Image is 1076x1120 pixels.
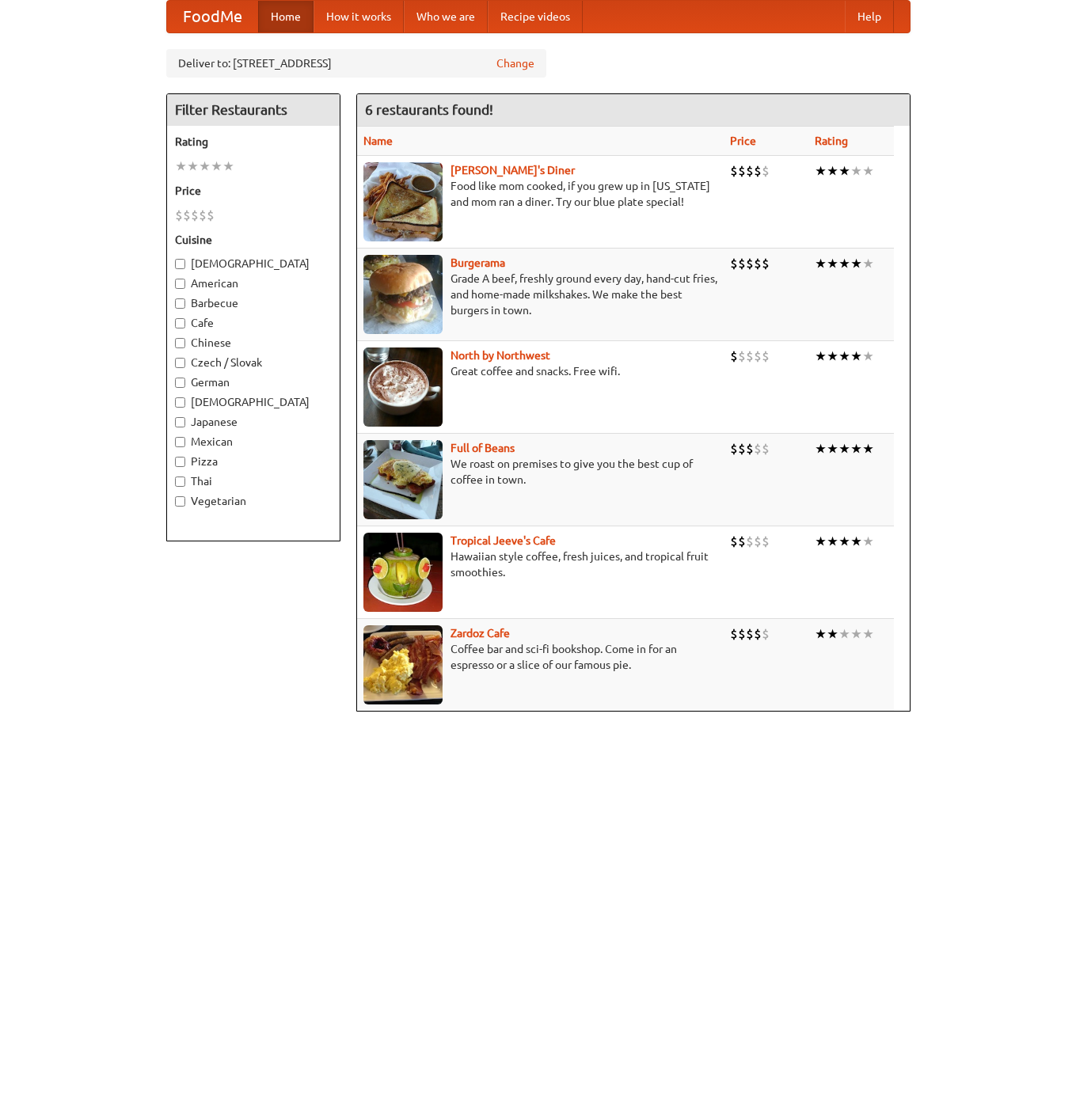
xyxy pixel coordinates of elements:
[451,442,515,454] b: Full of Beans
[762,625,770,643] li: $
[754,440,762,457] li: $
[762,162,770,180] li: $
[363,641,717,673] p: Coffee bar and sci-fi bookshop. Come in for an espresso or a slice of our famous pie.
[762,533,770,550] li: $
[738,347,746,365] li: $
[175,457,185,467] input: Pizza
[827,533,838,550] li: ★
[363,162,443,241] img: sallys.jpg
[815,533,827,550] li: ★
[838,255,850,272] li: ★
[451,349,550,362] a: North by Northwest
[363,363,717,379] p: Great coffee and snacks. Free wifi.
[838,625,850,643] li: ★
[730,440,738,457] li: $
[451,627,510,640] b: Zardoz Cafe
[363,347,443,427] img: north.jpg
[850,625,862,643] li: ★
[175,134,332,150] h5: Rating
[754,625,762,643] li: $
[175,315,332,331] label: Cafe
[175,493,332,509] label: Vegetarian
[175,207,183,224] li: $
[167,94,340,126] h4: Filter Restaurants
[730,347,738,365] li: $
[738,533,746,550] li: $
[754,255,762,272] li: $
[191,207,199,224] li: $
[451,256,505,269] a: Burgerama
[363,549,717,580] p: Hawaiian style coffee, fresh juices, and tropical fruit smoothies.
[838,440,850,457] li: ★
[754,347,762,365] li: $
[175,417,185,427] input: Japanese
[815,135,848,147] a: Rating
[187,158,199,175] li: ★
[862,255,874,272] li: ★
[175,355,332,370] label: Czech / Slovak
[175,378,185,388] input: German
[175,397,185,408] input: [DEMOGRAPHIC_DATA]
[175,374,332,390] label: German
[862,440,874,457] li: ★
[754,162,762,180] li: $
[175,318,185,328] input: Cafe
[363,271,717,318] p: Grade A beef, freshly ground every day, hand-cut fries, and home-made milkshakes. We make the bes...
[738,625,746,643] li: $
[862,625,874,643] li: ★
[850,255,862,272] li: ★
[314,1,404,32] a: How it works
[738,255,746,272] li: $
[211,158,222,175] li: ★
[175,437,185,447] input: Mexican
[862,162,874,180] li: ★
[175,473,332,489] label: Thai
[175,476,185,487] input: Thai
[451,534,556,547] a: Tropical Jeeve's Cafe
[746,162,754,180] li: $
[166,49,546,78] div: Deliver to: [STREET_ADDRESS]
[175,394,332,410] label: [DEMOGRAPHIC_DATA]
[754,533,762,550] li: $
[175,338,185,348] input: Chinese
[363,255,443,334] img: burgerama.jpg
[175,496,185,507] input: Vegetarian
[738,162,746,180] li: $
[827,255,838,272] li: ★
[762,255,770,272] li: $
[850,347,862,365] li: ★
[175,279,185,289] input: American
[258,1,314,32] a: Home
[183,207,191,224] li: $
[175,414,332,430] label: Japanese
[730,625,738,643] li: $
[363,178,717,210] p: Food like mom cooked, if you grew up in [US_STATE] and mom ran a diner. Try our blue plate special!
[496,55,534,71] a: Change
[827,625,838,643] li: ★
[363,456,717,488] p: We roast on premises to give you the best cup of coffee in town.
[175,454,332,469] label: Pizza
[746,533,754,550] li: $
[222,158,234,175] li: ★
[815,255,827,272] li: ★
[762,440,770,457] li: $
[175,298,185,309] input: Barbecue
[845,1,894,32] a: Help
[175,358,185,368] input: Czech / Slovak
[738,440,746,457] li: $
[827,162,838,180] li: ★
[451,164,575,177] a: [PERSON_NAME]'s Diner
[815,347,827,365] li: ★
[815,625,827,643] li: ★
[746,347,754,365] li: $
[175,158,187,175] li: ★
[207,207,215,224] li: $
[363,440,443,519] img: beans.jpg
[175,256,332,271] label: [DEMOGRAPHIC_DATA]
[199,207,207,224] li: $
[762,347,770,365] li: $
[363,135,393,147] a: Name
